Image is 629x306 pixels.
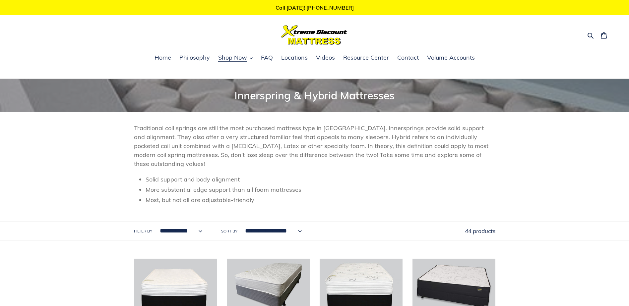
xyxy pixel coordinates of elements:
[151,53,174,63] a: Home
[278,53,311,63] a: Locations
[261,54,273,62] span: FAQ
[179,54,210,62] span: Philosophy
[134,124,495,168] p: Traditional coil springs are still the most purchased mattress type in [GEOGRAPHIC_DATA]. Innersp...
[134,228,152,234] label: Filter by
[427,54,475,62] span: Volume Accounts
[281,54,308,62] span: Locations
[146,185,495,194] li: More substantial edge support than all foam mattresses
[465,228,495,234] span: 44 products
[340,53,392,63] a: Resource Center
[146,175,495,184] li: Solid support and body alignment
[155,54,171,62] span: Home
[397,54,419,62] span: Contact
[221,228,237,234] label: Sort by
[424,53,478,63] a: Volume Accounts
[146,195,495,204] li: Most, but not all are adjustable-friendly
[218,54,247,62] span: Shop Now
[234,89,395,102] span: Innerspring & Hybrid Mattresses
[313,53,338,63] a: Videos
[258,53,276,63] a: FAQ
[176,53,213,63] a: Philosophy
[343,54,389,62] span: Resource Center
[394,53,422,63] a: Contact
[281,25,347,45] img: Xtreme Discount Mattress
[316,54,335,62] span: Videos
[215,53,256,63] button: Shop Now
